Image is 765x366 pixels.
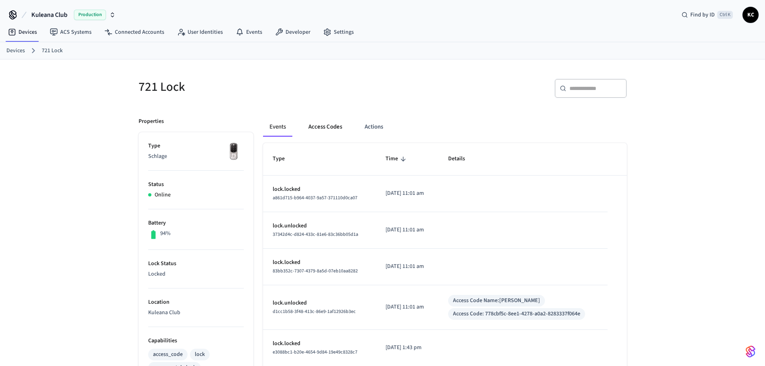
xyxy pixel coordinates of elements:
span: Ctrl K [717,11,733,19]
span: 37342d4c-d824-433c-81e6-83c36bb05d1a [273,231,358,238]
a: ACS Systems [43,25,98,39]
span: Production [74,10,106,20]
p: [DATE] 11:01 am [386,189,429,198]
p: [DATE] 11:01 am [386,303,429,311]
div: Access Code: 778cbf5c-8ee1-4278-a0a2-8283337f064e [453,310,580,318]
img: SeamLogoGradient.69752ec5.svg [746,345,755,358]
a: Settings [317,25,360,39]
span: Details [448,153,475,165]
p: lock.locked [273,339,366,348]
p: lock.locked [273,185,366,194]
p: [DATE] 11:01 am [386,262,429,271]
p: Battery [148,219,244,227]
p: Lock Status [148,260,244,268]
div: Access Code Name: [PERSON_NAME] [453,296,540,305]
span: KC [743,8,758,22]
a: Events [229,25,269,39]
h5: 721 Lock [139,79,378,95]
a: 721 Lock [42,47,63,55]
p: lock.unlocked [273,222,366,230]
button: Events [263,117,292,137]
p: Type [148,142,244,150]
a: Devices [6,47,25,55]
div: ant example [263,117,627,137]
span: Kuleana Club [31,10,67,20]
p: Properties [139,117,164,126]
span: Time [386,153,408,165]
p: 94% [160,229,171,238]
div: Find by IDCtrl K [675,8,739,22]
p: Kuleana Club [148,309,244,317]
div: lock [195,350,205,359]
button: Access Codes [302,117,349,137]
span: Find by ID [690,11,715,19]
p: lock.locked [273,258,366,267]
p: Status [148,180,244,189]
span: e3088bc1-b20e-4654-9d84-19e49c8328c7 [273,349,357,356]
span: Type [273,153,295,165]
button: Actions [358,117,390,137]
div: access_code [153,350,183,359]
a: Developer [269,25,317,39]
span: a861d715-b964-4037-9a57-371110d0ca07 [273,194,357,201]
button: KC [743,7,759,23]
p: [DATE] 1:43 pm [386,344,429,352]
p: Capabilities [148,337,244,345]
a: Connected Accounts [98,25,171,39]
p: lock.unlocked [273,299,366,307]
span: d1cc1b58-3f48-413c-86e9-1af12926b3ec [273,308,356,315]
p: Locked [148,270,244,278]
span: 83bb352c-7307-4379-8a5d-07eb10aa8282 [273,268,358,274]
img: Yale Assure Touchscreen Wifi Smart Lock, Satin Nickel, Front [224,142,244,162]
a: Devices [2,25,43,39]
p: Schlage [148,152,244,161]
p: Online [155,191,171,199]
a: User Identities [171,25,229,39]
p: Location [148,298,244,307]
p: [DATE] 11:01 am [386,226,429,234]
